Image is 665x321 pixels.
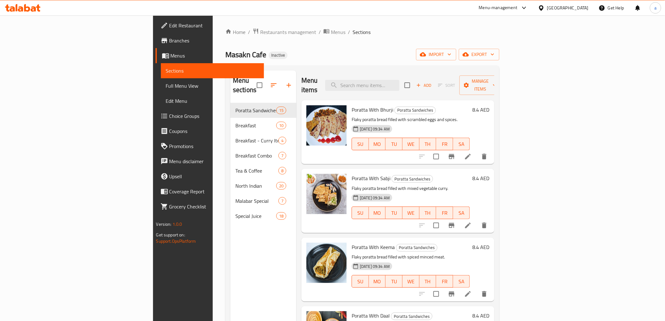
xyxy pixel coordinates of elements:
[260,28,316,36] span: Restaurants management
[416,49,456,60] button: import
[354,140,366,149] span: SU
[230,193,296,208] div: Malabar Special7
[331,28,345,36] span: Menus
[156,154,264,169] a: Menu disclaimer
[477,149,492,164] button: delete
[444,149,459,164] button: Branch-specific-item
[453,275,470,288] button: SA
[436,207,453,219] button: FR
[319,28,321,36] li: /
[392,175,433,183] span: Poratta Sandwiches
[353,28,371,36] span: Sections
[279,153,286,159] span: 7
[472,311,489,320] h6: 8.4 AED
[269,52,288,59] div: Inactive
[472,105,489,114] h6: 8.4 AED
[276,212,286,220] div: items
[456,140,468,149] span: SA
[439,277,451,286] span: FR
[166,67,259,75] span: Sections
[388,277,400,286] span: TU
[281,78,296,93] button: Add section
[371,208,383,218] span: MO
[306,105,347,146] img: Poratta With Bhurji
[371,277,383,286] span: MO
[235,122,276,129] span: Breakfast
[230,133,296,148] div: Breakfast - Curry Items4
[156,231,185,239] span: Get support on:
[477,218,492,233] button: delete
[403,275,420,288] button: WE
[171,52,259,59] span: Menus
[161,93,264,108] a: Edit Menu
[156,220,172,228] span: Version:
[235,197,278,205] span: Malabar Special
[277,213,286,219] span: 18
[277,123,286,129] span: 10
[421,51,451,58] span: import
[352,116,470,124] p: Flaky poratta bread filled with scrambled eggs and spices.
[352,242,395,252] span: Poratta With Keema
[276,107,286,114] div: items
[391,313,432,320] div: Poratta Sandwiches
[352,311,390,320] span: Poratta With Daal
[547,4,589,11] div: [GEOGRAPHIC_DATA]
[235,212,276,220] span: Special Juice
[156,33,264,48] a: Branches
[396,244,437,252] div: Poratta Sandwiches
[269,53,288,58] span: Inactive
[453,207,470,219] button: SA
[464,222,472,229] a: Edit menu item
[156,124,264,139] a: Coupons
[278,152,286,159] div: items
[156,184,264,199] a: Coverage Report
[439,140,451,149] span: FR
[230,148,296,163] div: Breakfast Combo7
[352,105,393,114] span: Poratta With Bhurji
[420,138,437,150] button: TH
[369,275,386,288] button: MO
[235,167,278,174] span: Tea & Coffee
[306,174,347,214] img: Poratta With Sabji
[279,198,286,204] span: 7
[169,127,259,135] span: Coupons
[464,290,472,298] a: Edit menu item
[230,118,296,133] div: Breakfast10
[161,63,264,78] a: Sections
[386,138,403,150] button: TU
[422,140,434,149] span: TH
[230,163,296,178] div: Tea & Coffee8
[225,28,499,36] nav: breadcrumb
[301,76,318,95] h2: Menu items
[156,199,264,214] a: Grocery Checklist
[403,138,420,150] button: WE
[436,275,453,288] button: FR
[352,174,390,183] span: Poratta With Sabji
[422,208,434,218] span: TH
[459,49,499,60] button: export
[235,137,278,144] div: Breakfast - Curry Items
[401,79,414,92] span: Select section
[654,4,657,11] span: a
[352,275,369,288] button: SU
[156,237,196,245] a: Support.OpsPlatform
[391,313,432,320] span: Poratta Sandwiches
[156,48,264,63] a: Menus
[371,140,383,149] span: MO
[156,108,264,124] a: Choice Groups
[388,140,400,149] span: TU
[403,207,420,219] button: WE
[166,97,259,105] span: Edit Menu
[156,139,264,154] a: Promotions
[357,263,392,269] span: [DATE] 09:34 AM
[369,207,386,219] button: MO
[306,243,347,283] img: Poratta With Keema
[352,253,470,261] p: Flaky poratta bread filled with spiced minced meat.
[253,28,316,36] a: Restaurants management
[235,182,276,190] span: North Indian
[352,138,369,150] button: SU
[169,22,259,29] span: Edit Restaurant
